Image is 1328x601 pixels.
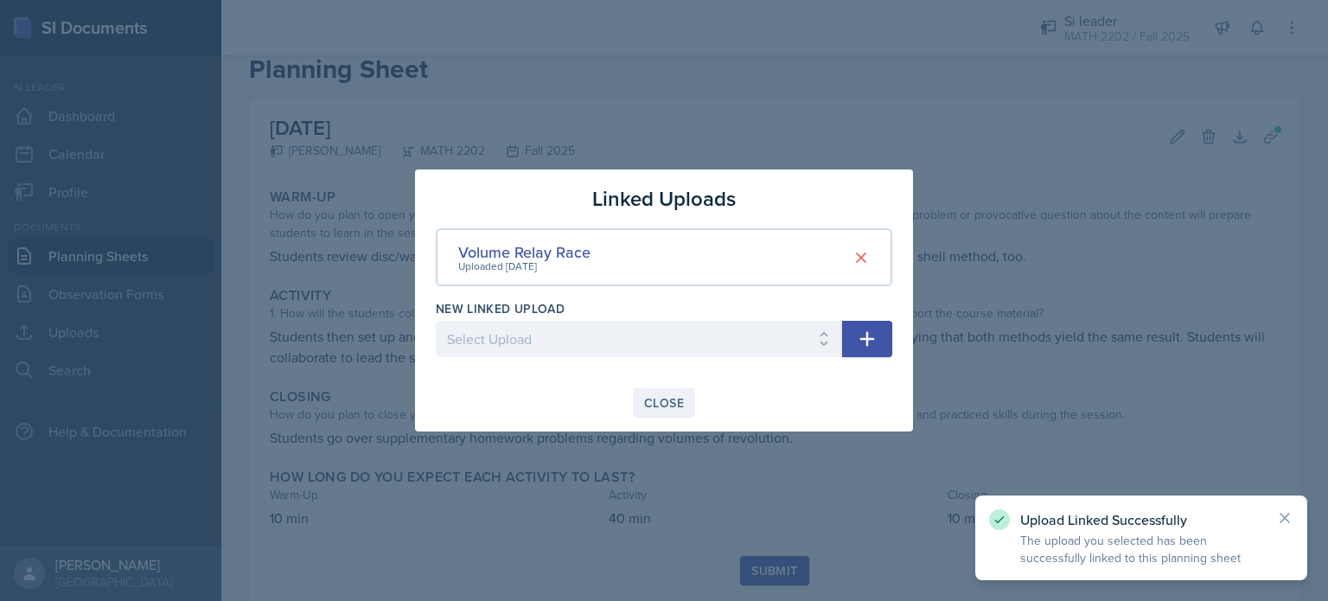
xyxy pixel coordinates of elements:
[458,259,591,274] div: Uploaded [DATE]
[644,396,684,410] div: Close
[436,300,565,317] label: New Linked Upload
[633,388,695,418] button: Close
[1020,511,1262,528] p: Upload Linked Successfully
[1020,532,1262,566] p: The upload you selected has been successfully linked to this planning sheet
[592,183,736,214] h3: Linked Uploads
[458,240,591,264] div: Volume Relay Race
